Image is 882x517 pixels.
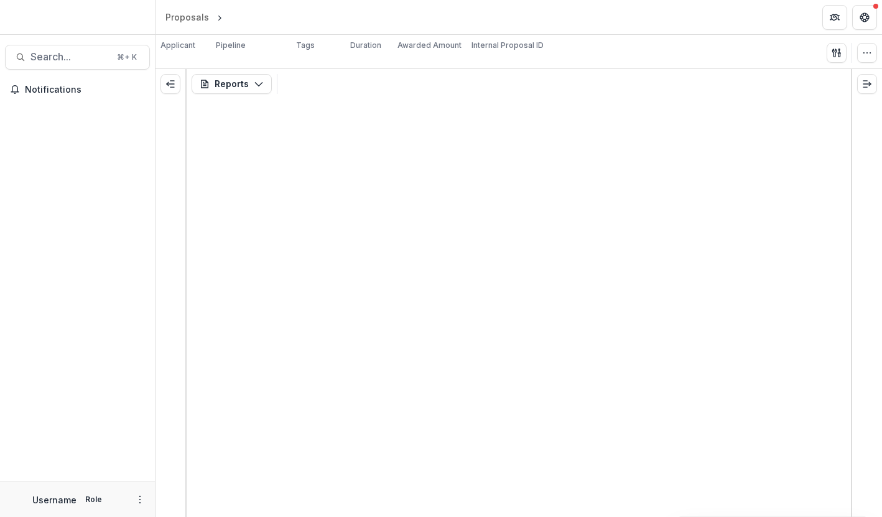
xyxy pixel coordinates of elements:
button: Partners [822,5,847,30]
span: Notifications [25,85,145,95]
button: Get Help [852,5,877,30]
button: Notifications [5,80,150,100]
button: Search... [5,45,150,70]
nav: breadcrumb [160,8,278,26]
button: Expand right [857,74,877,94]
p: Role [81,494,106,505]
p: Duration [350,40,381,51]
button: Reports [192,74,272,94]
div: ⌘ + K [114,50,139,64]
a: Proposals [160,8,214,26]
button: Expand left [160,74,180,94]
p: Applicant [160,40,195,51]
div: Proposals [165,11,209,24]
p: Pipeline [216,40,246,51]
p: Tags [296,40,315,51]
p: Username [32,493,77,506]
p: Awarded Amount [397,40,462,51]
p: Internal Proposal ID [471,40,544,51]
span: Search... [30,51,109,63]
button: More [132,492,147,507]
